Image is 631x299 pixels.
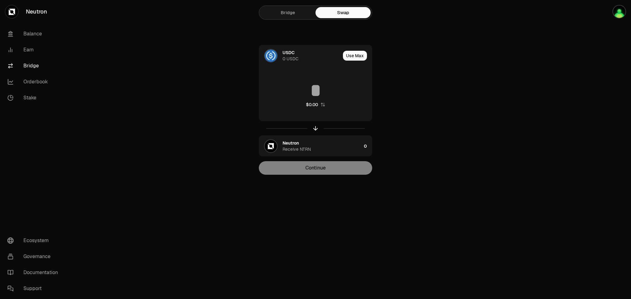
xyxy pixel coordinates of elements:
[283,146,311,152] div: Receive NTRN
[2,90,67,106] a: Stake
[259,45,340,66] div: USDC LogoUSDC0 USDC
[315,7,371,18] a: Swap
[306,102,318,108] div: $0.00
[265,50,277,62] img: USDC Logo
[364,136,372,157] div: 0
[2,42,67,58] a: Earn
[283,140,299,146] div: Neutron
[306,102,325,108] button: $0.00
[343,51,367,61] button: Use Max
[2,281,67,297] a: Support
[2,74,67,90] a: Orderbook
[2,26,67,42] a: Balance
[613,5,626,18] img: dgrz-keplr-1
[2,249,67,265] a: Governance
[265,140,277,152] img: NTRN Logo
[259,136,372,157] button: NTRN LogoNeutronReceive NTRN0
[2,233,67,249] a: Ecosystem
[2,58,67,74] a: Bridge
[2,265,67,281] a: Documentation
[283,50,295,56] div: USDC
[283,56,299,62] div: 0 USDC
[259,136,361,157] div: NTRN LogoNeutronReceive NTRN
[260,7,315,18] a: Bridge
